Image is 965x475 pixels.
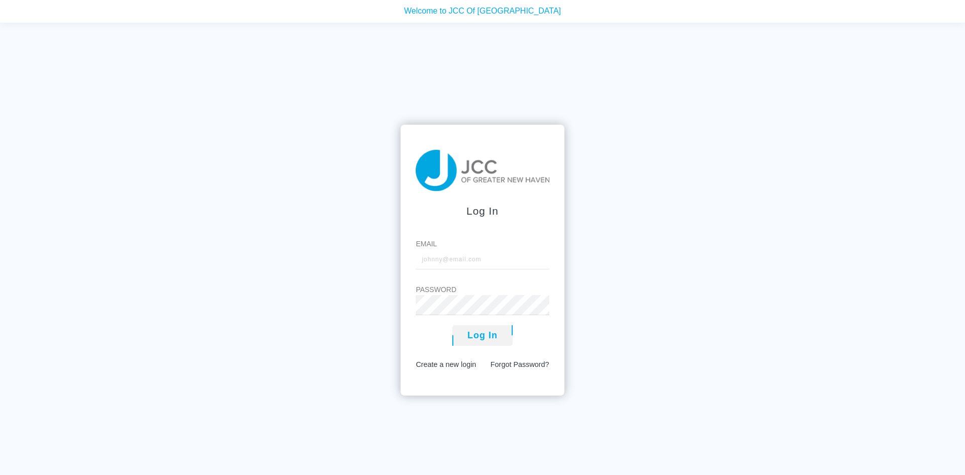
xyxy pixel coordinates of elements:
a: Forgot Password? [491,360,549,368]
p: Welcome to JCC Of [GEOGRAPHIC_DATA] [8,2,957,15]
button: Log In [452,325,513,346]
div: Log In [416,203,549,219]
img: taiji-logo.png [416,150,549,191]
a: Create a new login [416,360,476,368]
label: Password [416,284,549,295]
label: Email [416,239,549,249]
input: johnny@email.com [416,249,549,269]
